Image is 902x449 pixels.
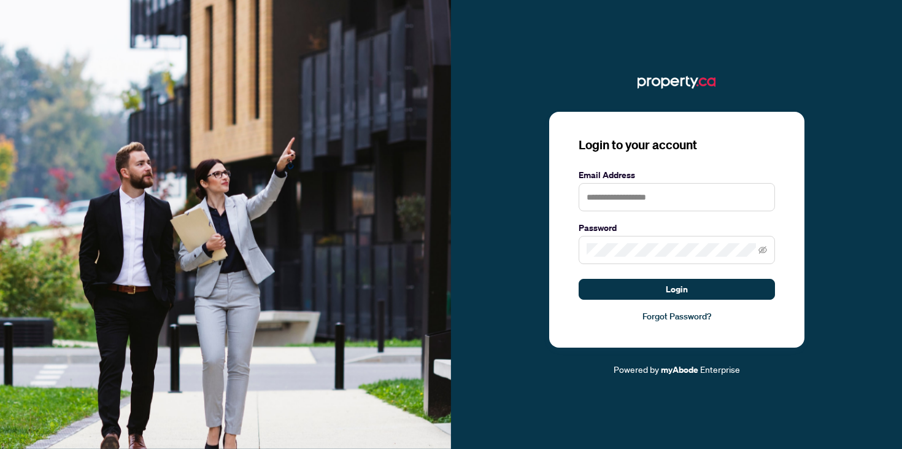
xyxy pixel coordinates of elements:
span: Login [666,279,688,299]
label: Email Address [579,168,775,182]
span: eye-invisible [758,246,767,254]
a: Forgot Password? [579,310,775,323]
span: Enterprise [700,364,740,375]
img: ma-logo [638,72,715,92]
a: myAbode [661,363,698,377]
span: Powered by [614,364,659,375]
button: Login [579,279,775,300]
label: Password [579,221,775,235]
h3: Login to your account [579,136,775,154]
